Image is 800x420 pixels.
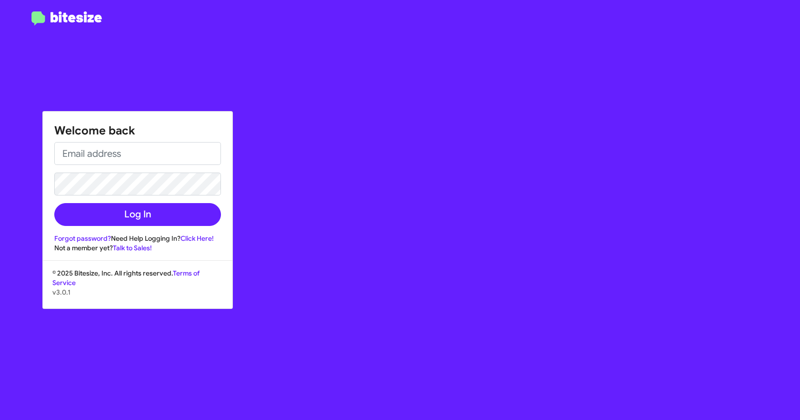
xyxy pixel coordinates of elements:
a: Click Here! [180,234,214,243]
div: © 2025 Bitesize, Inc. All rights reserved. [43,268,232,308]
input: Email address [54,142,221,165]
p: v3.0.1 [52,287,223,297]
a: Forgot password? [54,234,111,243]
h1: Welcome back [54,123,221,138]
div: Not a member yet? [54,243,221,253]
button: Log In [54,203,221,226]
div: Need Help Logging In? [54,234,221,243]
a: Talk to Sales! [113,244,152,252]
